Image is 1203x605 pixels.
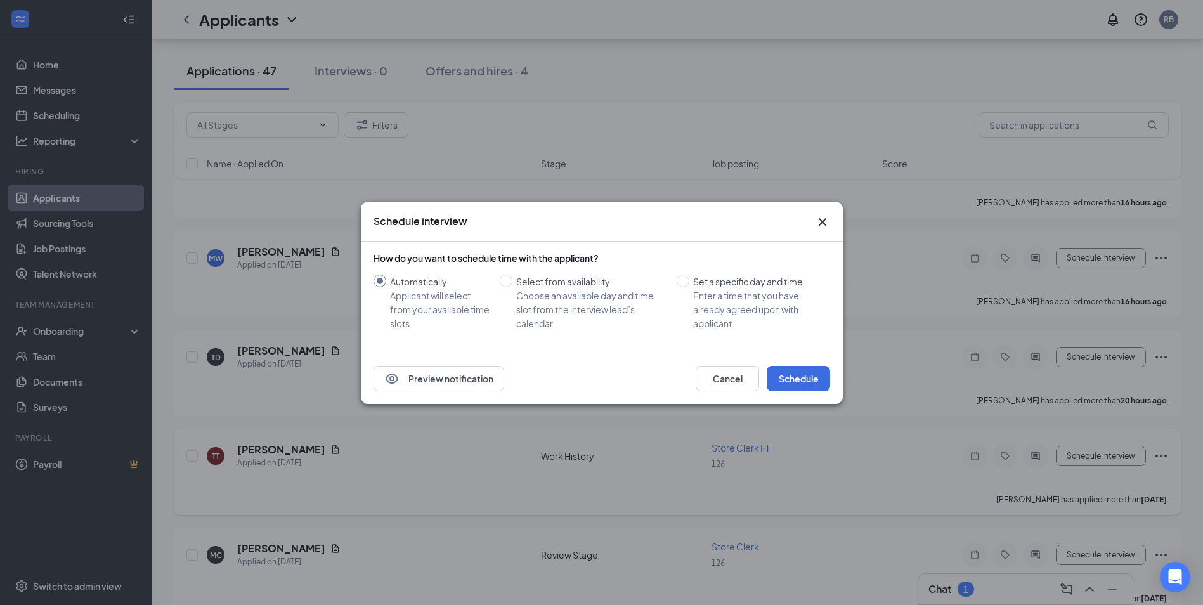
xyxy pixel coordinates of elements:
svg: Cross [815,214,830,230]
button: Close [815,214,830,230]
div: Open Intercom Messenger [1160,562,1190,592]
button: Cancel [696,366,759,391]
button: EyePreview notification [374,366,504,391]
button: Schedule [767,366,830,391]
div: Automatically [390,275,490,289]
div: Enter a time that you have already agreed upon with applicant [693,289,820,330]
div: Select from availability [516,275,667,289]
svg: Eye [384,371,400,386]
h3: Schedule interview [374,214,467,228]
div: How do you want to schedule time with the applicant? [374,252,830,264]
div: Choose an available day and time slot from the interview lead’s calendar [516,289,667,330]
div: Applicant will select from your available time slots [390,289,490,330]
div: Set a specific day and time [693,275,820,289]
